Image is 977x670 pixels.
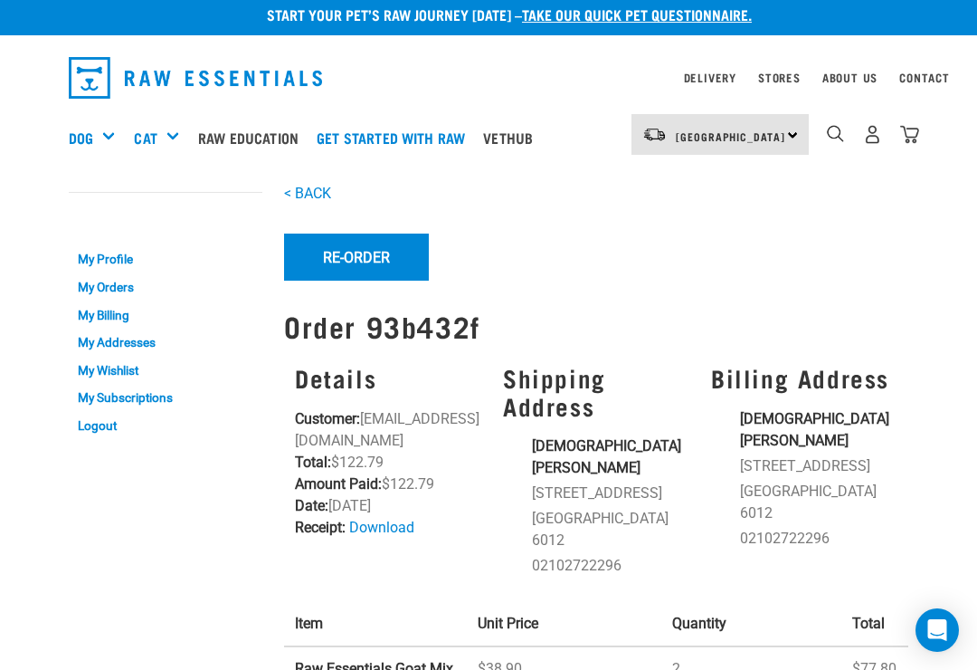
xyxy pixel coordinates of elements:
[532,483,689,504] li: [STREET_ADDRESS]
[69,127,93,148] a: Dog
[284,602,467,646] th: Item
[284,185,331,202] a: < BACK
[69,57,322,99] img: Raw Essentials Logo
[54,50,923,106] nav: dropdown navigation
[827,125,844,142] img: home-icon-1@2x.png
[740,528,897,550] li: 02102722296
[295,454,331,471] strong: Total:
[349,519,414,536] a: Download
[758,74,801,81] a: Stores
[295,519,346,536] strong: Receipt:
[69,301,262,330] a: My Billing
[295,410,360,427] strong: Customer:
[503,364,689,419] h3: Shipping Address
[915,608,959,652] div: Open Intercom Messenger
[69,210,157,218] a: My Account
[295,364,481,392] h3: Details
[69,385,262,413] a: My Subscriptions
[822,74,877,81] a: About Us
[740,481,897,524] li: [GEOGRAPHIC_DATA] 6012
[522,10,752,18] a: take our quick pet questionnaire.
[284,234,429,281] button: Re-Order
[479,101,546,174] a: Vethub
[863,125,882,144] img: user.png
[134,127,157,148] a: Cat
[295,497,328,514] strong: Date:
[312,101,479,174] a: Get started with Raw
[467,602,661,646] th: Unit Price
[284,353,492,591] div: [EMAIL_ADDRESS][DOMAIN_NAME] $122.79 $122.79 [DATE]
[661,602,841,646] th: Quantity
[740,455,897,477] li: [STREET_ADDRESS]
[69,246,262,274] a: My Profile
[740,410,889,449] strong: [DEMOGRAPHIC_DATA][PERSON_NAME]
[69,329,262,357] a: My Addresses
[532,555,689,577] li: 02102722296
[69,357,262,385] a: My Wishlist
[642,127,667,143] img: van-moving.png
[676,133,785,139] span: [GEOGRAPHIC_DATA]
[532,508,689,551] li: [GEOGRAPHIC_DATA] 6012
[69,412,262,440] a: Logout
[532,437,681,476] strong: [DEMOGRAPHIC_DATA][PERSON_NAME]
[69,273,262,301] a: My Orders
[899,74,950,81] a: Contact
[841,602,908,646] th: Total
[900,125,919,144] img: home-icon@2x.png
[711,364,897,392] h3: Billing Address
[194,101,312,174] a: Raw Education
[284,310,908,342] h1: Order 93b432f
[295,475,382,493] strong: Amount Paid:
[684,74,736,81] a: Delivery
